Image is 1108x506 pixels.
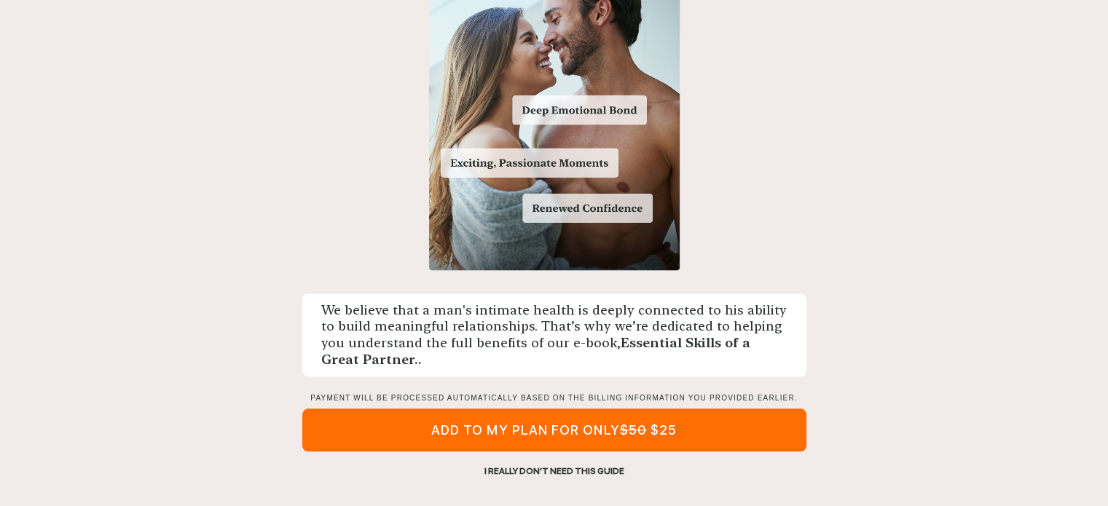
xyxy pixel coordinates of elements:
div: ADD TO MY PLAN FOR ONLY $25 [302,408,806,451]
span: $50 [620,422,647,438]
div: We believe that a man's intimate health is deeply connected to his ability to build meaningful re... [302,293,806,376]
div: PAYMENT WILL BE PROCESSED AUTOMATICALLY BASED ON THE BILLING INFORMATION YOU PROVIDED EARLIER. [302,394,806,403]
div: I REALLY DON’T NEED THIS GUIDE [302,465,806,478]
b: Essential Skills of a Great Partner. . [321,334,750,367]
